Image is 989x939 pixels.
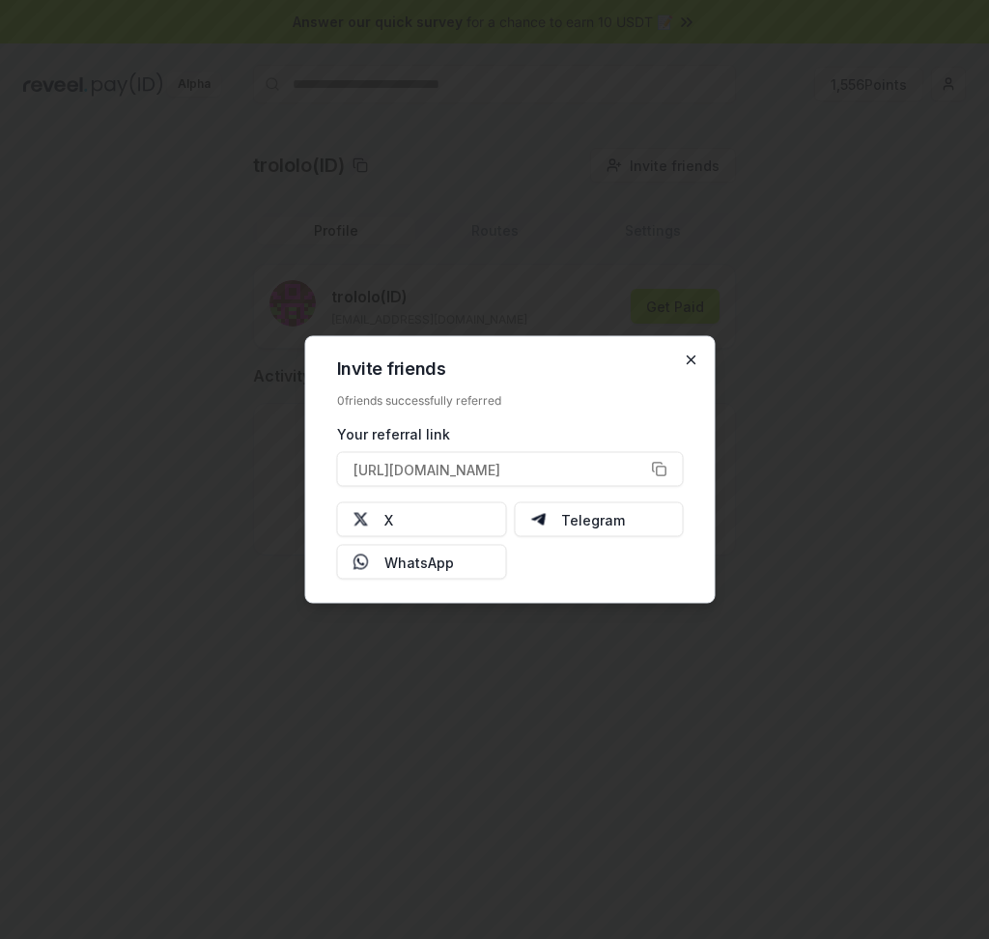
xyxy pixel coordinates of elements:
[337,393,684,409] div: 0 friends successfully referred
[530,512,546,527] img: Telegram
[337,424,684,444] div: Your referral link
[353,459,500,479] span: [URL][DOMAIN_NAME]
[337,452,684,487] button: [URL][DOMAIN_NAME]
[337,502,507,537] button: X
[353,512,369,527] img: X
[514,502,684,537] button: Telegram
[353,555,369,570] img: Whatsapp
[337,545,507,580] button: WhatsApp
[337,360,684,378] h2: Invite friends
